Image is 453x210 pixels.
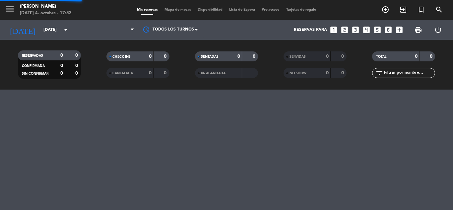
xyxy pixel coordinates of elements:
span: print [414,26,422,34]
i: looks_5 [373,26,382,34]
strong: 0 [75,71,79,76]
span: Mis reservas [134,8,161,12]
strong: 0 [430,54,434,59]
span: SENTADAS [201,55,219,58]
i: turned_in_not [417,6,425,14]
span: Mapa de mesas [161,8,194,12]
button: menu [5,4,15,16]
strong: 0 [75,63,79,68]
span: CONFIRMADA [22,64,45,68]
strong: 0 [326,71,329,75]
div: [PERSON_NAME] [20,3,72,10]
strong: 0 [60,71,63,76]
i: search [435,6,443,14]
span: CHECK INS [112,55,131,58]
i: arrow_drop_down [62,26,70,34]
strong: 0 [149,54,152,59]
i: looks_one [329,26,338,34]
i: add_circle_outline [381,6,389,14]
strong: 0 [341,54,345,59]
i: looks_3 [351,26,360,34]
span: Pre-acceso [258,8,283,12]
span: Disponibilidad [194,8,226,12]
i: looks_4 [362,26,371,34]
strong: 0 [164,71,168,75]
span: TOTAL [376,55,386,58]
i: filter_list [375,69,383,77]
strong: 0 [149,71,152,75]
span: RE AGENDADA [201,72,226,75]
div: [DATE] 4. octubre - 17:53 [20,10,72,17]
input: Filtrar por nombre... [383,69,435,77]
span: Reservas para [294,28,327,32]
strong: 0 [75,53,79,58]
i: [DATE] [5,23,40,37]
strong: 0 [60,63,63,68]
strong: 0 [415,54,418,59]
strong: 0 [237,54,240,59]
div: LOG OUT [428,20,448,40]
strong: 0 [326,54,329,59]
span: SERVIDAS [290,55,306,58]
strong: 0 [60,53,63,58]
i: add_box [395,26,404,34]
strong: 0 [164,54,168,59]
i: power_settings_new [434,26,442,34]
i: looks_6 [384,26,393,34]
strong: 0 [253,54,257,59]
strong: 0 [341,71,345,75]
i: exit_to_app [399,6,407,14]
span: CANCELADA [112,72,133,75]
i: menu [5,4,15,14]
span: RESERVADAS [22,54,43,57]
span: Lista de Espera [226,8,258,12]
span: NO SHOW [290,72,306,75]
span: SIN CONFIRMAR [22,72,48,75]
span: Tarjetas de regalo [283,8,320,12]
i: looks_two [340,26,349,34]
